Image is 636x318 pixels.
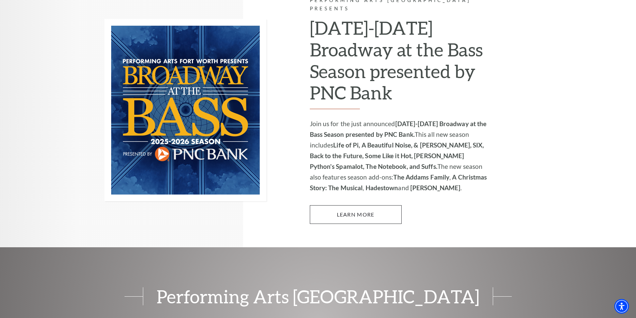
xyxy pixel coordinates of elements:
span: Performing Arts [GEOGRAPHIC_DATA] [143,287,493,305]
h2: [DATE]-[DATE] Broadway at the Bass Season presented by PNC Bank [310,17,488,109]
div: Accessibility Menu [614,299,629,314]
p: Join us for the just announced This all new season includes The new season also features season a... [310,118,488,193]
strong: Life of Pi, A Beautiful Noise, & [PERSON_NAME], SIX, Back to the Future, Some Like it Hot, [PERSO... [310,141,484,170]
strong: [PERSON_NAME] [410,184,460,192]
a: Learn More 2025-2026 Broadway at the Bass Season presented by PNC Bank [310,205,402,224]
strong: A Christmas Story: The Musical [310,173,487,192]
img: Performing Arts Fort Worth Presents [104,19,266,201]
strong: Hadestown [366,184,398,192]
strong: The Addams Family [393,173,449,181]
strong: [DATE]-[DATE] Broadway at the Bass Season presented by PNC Bank. [310,120,487,138]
